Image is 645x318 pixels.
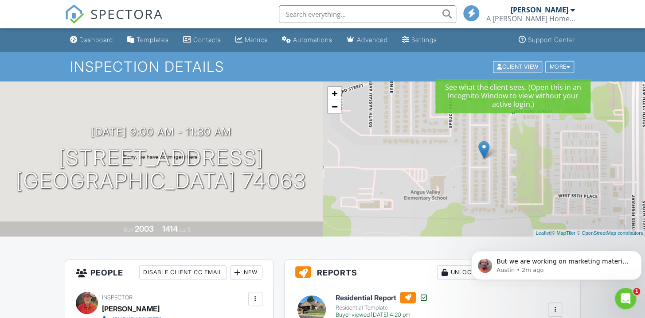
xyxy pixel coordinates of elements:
[492,63,544,70] a: Client View
[16,146,306,193] h1: [STREET_ADDRESS] [GEOGRAPHIC_DATA] 74063
[193,36,221,43] div: Contacts
[65,260,273,285] h3: People
[633,288,640,295] span: 1
[102,294,133,301] span: Inspector
[70,59,575,74] h1: Inspection Details
[545,61,574,73] div: More
[285,260,580,285] h3: Reports
[91,126,231,138] h3: [DATE] 9:00 am - 11:30 am
[336,292,428,303] h6: Residential Report
[90,4,163,23] span: SPECTORA
[65,12,163,31] a: SPECTORA
[577,230,643,236] a: © OpenStreetMap contributors
[278,32,336,48] a: Automations (Basic)
[135,224,154,233] div: 2003
[137,36,169,43] div: Templates
[493,61,542,73] div: Client View
[328,87,341,100] a: Zoom in
[511,5,568,14] div: [PERSON_NAME]
[180,32,225,48] a: Contacts
[124,32,172,48] a: Templates
[230,265,262,279] div: New
[79,36,113,43] div: Dashboard
[551,230,575,236] a: © MapTiler
[328,100,341,113] a: Zoom out
[486,14,575,23] div: A Ward Home Inspections LLC
[536,230,550,236] a: Leaflet
[102,302,160,315] div: [PERSON_NAME]
[179,226,192,233] span: sq. ft.
[437,265,488,279] div: Unlocked
[336,304,428,311] div: Residential Template
[279,5,456,23] input: Search everything...
[399,32,441,48] a: Settings
[357,36,388,43] div: Advanced
[65,4,84,24] img: The Best Home Inspection Software - Spectora
[139,265,227,279] div: Disable Client CC Email
[66,32,117,48] a: Dashboard
[468,232,645,294] iframe: Intercom notifications message
[533,229,645,237] div: |
[343,32,391,48] a: Advanced
[124,226,133,233] span: Built
[293,36,332,43] div: Automations
[615,288,636,309] iframe: Intercom live chat
[515,32,579,48] a: Support Center
[528,36,575,43] div: Support Center
[411,36,437,43] div: Settings
[232,32,271,48] a: Metrics
[162,224,178,233] div: 1414
[245,36,268,43] div: Metrics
